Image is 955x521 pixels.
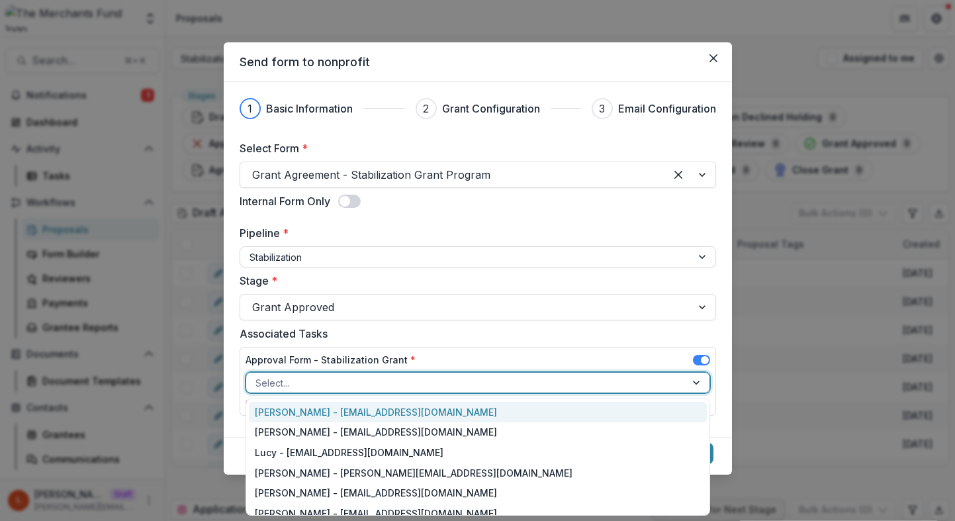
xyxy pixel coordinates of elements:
div: 3 [599,101,605,117]
div: [PERSON_NAME] - [EMAIL_ADDRESS][DOMAIN_NAME] [249,483,707,503]
div: 1 [248,101,252,117]
h3: Basic Information [266,101,353,117]
header: Send form to nonprofit [224,42,732,82]
label: Internal Form Only [240,193,330,209]
h3: Email Configuration [618,101,716,117]
label: Stage [240,273,708,289]
div: [PERSON_NAME] - [EMAIL_ADDRESS][DOMAIN_NAME] [249,402,707,422]
h3: Grant Configuration [442,101,540,117]
div: [PERSON_NAME] - [EMAIL_ADDRESS][DOMAIN_NAME] [249,422,707,443]
div: Clear selected options [668,164,689,185]
div: [PERSON_NAME] - [PERSON_NAME][EMAIL_ADDRESS][DOMAIN_NAME] [249,463,707,483]
label: Approval Form - Stabilization Grant [246,353,416,367]
div: 2 [423,101,429,117]
label: Pipeline [240,225,708,241]
button: Close [703,48,724,69]
label: Associated Tasks [240,326,708,342]
div: Progress [240,98,716,119]
label: Select Form [240,140,708,156]
div: Lucy - [EMAIL_ADDRESS][DOMAIN_NAME] [249,442,707,463]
